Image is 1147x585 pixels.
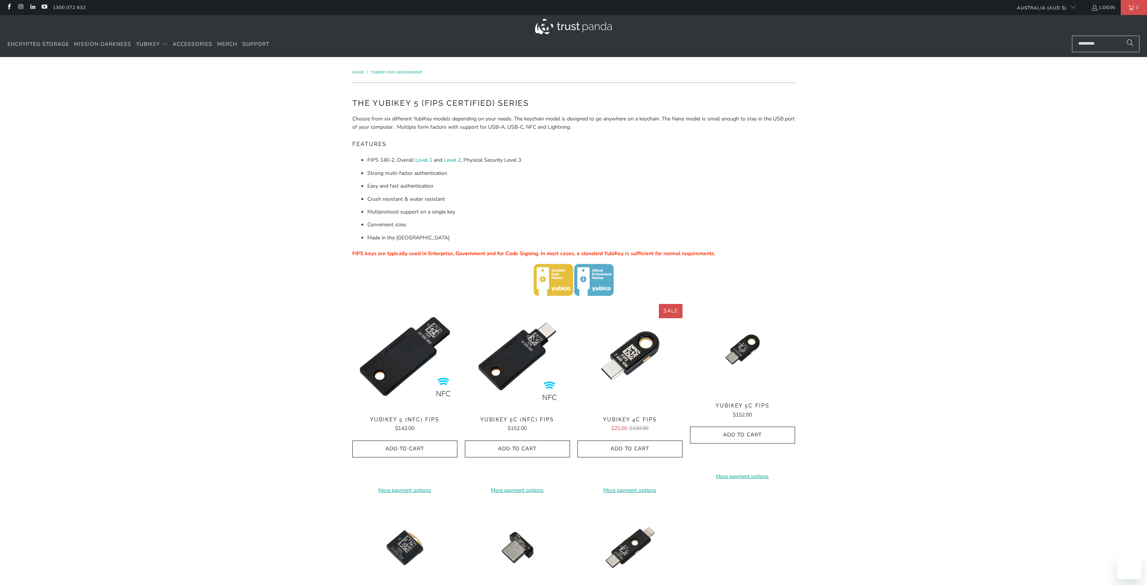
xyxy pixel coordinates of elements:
p: Choose from six different YubiKey models depending on your needs. The keychain model is designed ... [352,115,795,132]
span: YubiKey 4C FIPS [577,417,682,423]
a: 1300 072 632 [53,3,86,12]
span: Encrypted Storage [8,41,69,48]
a: More payment options [690,472,795,481]
span: Sale [663,307,678,314]
img: YubiKey 5C NFC FIPS - Trust Panda [465,304,570,409]
span: $143.00 [395,425,414,432]
input: Search... [1072,36,1139,52]
span: Add to Cart [473,446,562,452]
a: YubiKey 5 (NFC) FIPS $143.00 [352,417,457,433]
span: YubiKey 5 (NFC) FIPS [352,417,457,423]
span: $100.00 [629,425,648,432]
iframe: Button to launch messaging window [1117,555,1141,579]
a: Trust Panda Australia on Instagram [17,5,24,11]
a: Login [1091,3,1115,12]
li: Crush resistant & water resistant [367,195,795,203]
summary: YubiKey [136,36,168,53]
span: YubiKey [136,41,160,48]
button: Search [1121,36,1139,52]
button: Add to Cart [352,441,457,457]
img: YubiKey 5 NFC FIPS - Trust Panda [352,304,457,409]
span: Mission Darkness [74,41,131,48]
a: Merch [217,36,238,53]
span: Add to Cart [698,432,787,438]
img: Trust Panda Australia [535,19,612,34]
a: Trust Panda Australia on LinkedIn [29,5,36,11]
span: YubiKey 5C (NFC) FIPS [465,417,570,423]
li: Strong multi-factor authentication [367,169,795,177]
a: YubiKey 5C NFC FIPS - Trust Panda YubiKey 5C NFC FIPS - Trust Panda [465,304,570,409]
span: YubiKey 5C FIPS [690,403,795,409]
a: More payment options [352,486,457,495]
li: Easy and fast authentication [367,182,795,190]
img: YubiKey 4C FIPS - Trust Panda [577,304,682,409]
span: Support [242,41,269,48]
h2: The YubiKey 5 (FIPS Certified) Series [352,97,795,109]
a: Accessories [173,36,212,53]
li: Made in the [GEOGRAPHIC_DATA] [367,234,795,242]
h5: Features [352,137,795,151]
a: YubiKey 5C FIPS $152.00 [690,403,795,419]
a: Support [242,36,269,53]
a: Trust Panda Australia on Facebook [6,5,12,11]
a: YubiKey 5C FIPS - Trust Panda YubiKey 5C FIPS - Trust Panda [690,304,795,395]
span: Accessories [173,41,212,48]
li: Convenient sizes [367,221,795,229]
a: Level 1 [415,156,432,164]
button: Add to Cart [690,427,795,444]
a: More payment options [465,486,570,495]
span: FIPS keys are typically used in Enterprise, Government and for Code Signing. In most cases, a sta... [352,250,715,257]
span: Add to Cart [360,446,449,452]
span: $152.00 [508,425,527,432]
a: Mission Darkness [74,36,131,53]
span: $152.00 [733,411,752,418]
a: YubiKey 4C FIPS - Trust Panda YubiKey 4C FIPS - Trust Panda [577,304,682,409]
span: Home [352,70,364,75]
button: Add to Cart [465,441,570,457]
span: / [367,70,368,75]
a: YubiKey 5C (NFC) FIPS $152.00 [465,417,570,433]
a: YubiKey 4C FIPS $25.00$100.00 [577,417,682,433]
li: FIPS 140-2, Overall and , Physical Security Level 3 [367,156,795,164]
button: Add to Cart [577,441,682,457]
nav: Translation missing: en.navigation.header.main_nav [8,36,269,53]
a: YubiKey 5 NFC FIPS - Trust Panda YubiKey 5 NFC FIPS - Trust Panda [352,304,457,409]
span: Merch [217,41,238,48]
a: Level 2 [444,156,461,164]
span: Add to Cart [585,446,675,452]
a: YubiKey for Government [371,70,422,75]
img: YubiKey 5C FIPS - Trust Panda [690,304,795,395]
a: Trust Panda Australia on YouTube [41,5,47,11]
span: $25.00 [611,425,627,432]
a: More payment options [577,486,682,495]
a: Home [352,70,365,75]
li: Multiprotocol support on a single key [367,208,795,216]
a: Encrypted Storage [8,36,69,53]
